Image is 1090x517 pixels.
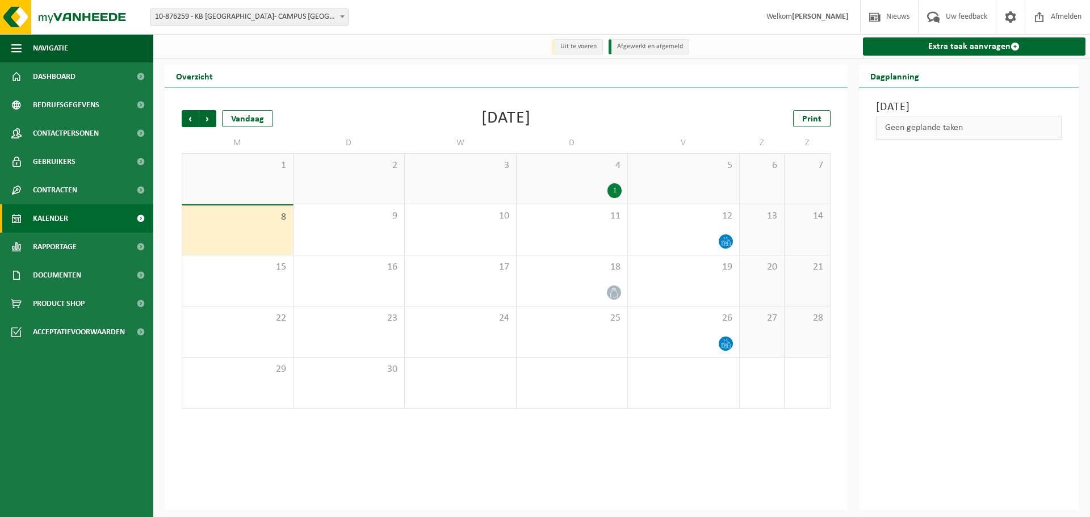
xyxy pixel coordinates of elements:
span: 8 [188,211,287,224]
a: Extra taak aanvragen [863,37,1086,56]
span: 22 [188,312,287,325]
td: Z [785,133,830,153]
span: 16 [299,261,399,274]
span: Vorige [182,110,199,127]
span: 24 [410,312,510,325]
span: 20 [745,261,779,274]
a: Print [793,110,831,127]
span: 1 [188,159,287,172]
span: 2 [299,159,399,172]
div: 1 [607,183,622,198]
span: 9 [299,210,399,222]
iframe: chat widget [6,492,190,517]
li: Uit te voeren [552,39,603,54]
li: Afgewerkt en afgemeld [609,39,689,54]
h2: Dagplanning [859,65,930,87]
span: 5 [634,159,733,172]
div: Vandaag [222,110,273,127]
span: 23 [299,312,399,325]
h3: [DATE] [876,99,1062,116]
span: Documenten [33,261,81,289]
span: Bedrijfsgegevens [33,91,99,119]
td: V [628,133,740,153]
div: [DATE] [481,110,531,127]
span: 6 [745,159,779,172]
span: Volgende [199,110,216,127]
span: Contracten [33,176,77,204]
span: 12 [634,210,733,222]
span: 27 [745,312,779,325]
td: W [405,133,517,153]
span: 25 [522,312,622,325]
span: 11 [522,210,622,222]
span: Rapportage [33,233,77,261]
span: 26 [634,312,733,325]
span: Contactpersonen [33,119,99,148]
span: Acceptatievoorwaarden [33,318,125,346]
span: 10 [410,210,510,222]
span: 10-876259 - KB GULDENBERG VZW- CAMPUS BAMO - MOORSELE [150,9,349,26]
span: Dashboard [33,62,76,91]
td: Z [740,133,785,153]
span: 15 [188,261,287,274]
div: Geen geplande taken [876,116,1062,140]
span: 4 [522,159,622,172]
span: 30 [299,363,399,376]
span: 14 [790,210,824,222]
td: M [182,133,294,153]
span: Product Shop [33,289,85,318]
span: 18 [522,261,622,274]
span: Kalender [33,204,68,233]
span: 28 [790,312,824,325]
span: 17 [410,261,510,274]
span: 3 [410,159,510,172]
span: 19 [634,261,733,274]
span: 7 [790,159,824,172]
span: Navigatie [33,34,68,62]
span: Gebruikers [33,148,76,176]
td: D [517,133,628,153]
h2: Overzicht [165,65,224,87]
strong: [PERSON_NAME] [792,12,849,21]
span: 13 [745,210,779,222]
span: 10-876259 - KB GULDENBERG VZW- CAMPUS BAMO - MOORSELE [150,9,348,25]
span: 29 [188,363,287,376]
span: 21 [790,261,824,274]
td: D [294,133,405,153]
span: Print [802,115,821,124]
